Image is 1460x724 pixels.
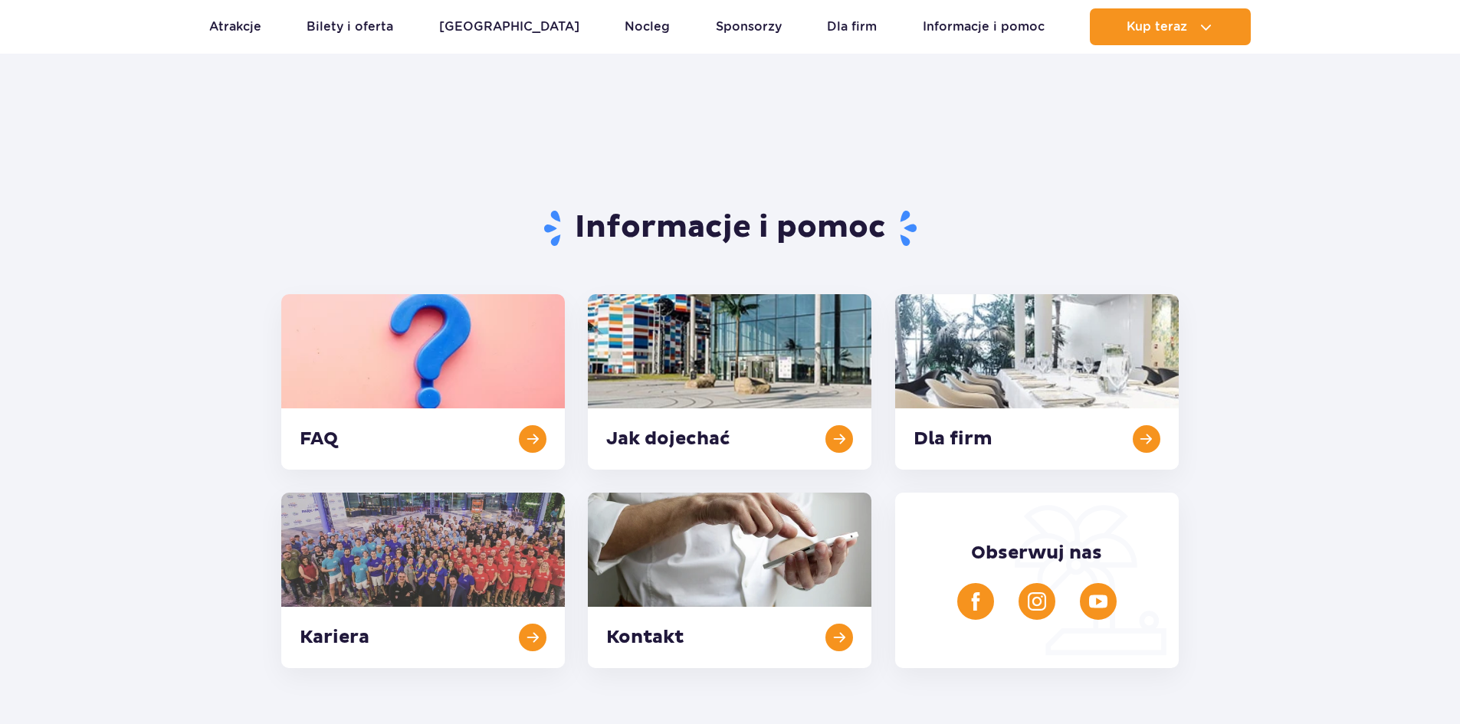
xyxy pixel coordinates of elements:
button: Kup teraz [1090,8,1251,45]
a: Bilety i oferta [307,8,393,45]
a: Dla firm [827,8,877,45]
a: Atrakcje [209,8,261,45]
a: Informacje i pomoc [923,8,1045,45]
img: Facebook [966,592,985,611]
img: YouTube [1089,592,1107,611]
img: Instagram [1028,592,1046,611]
h1: Informacje i pomoc [281,208,1179,248]
span: Kup teraz [1127,20,1187,34]
a: Nocleg [625,8,670,45]
a: Sponsorzy [716,8,782,45]
a: [GEOGRAPHIC_DATA] [439,8,579,45]
span: Obserwuj nas [971,542,1102,565]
